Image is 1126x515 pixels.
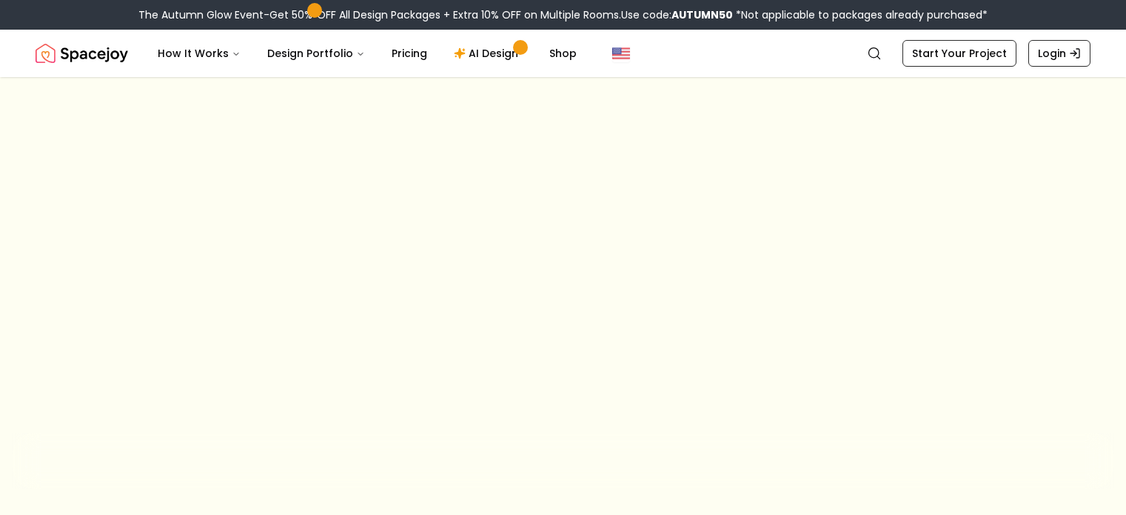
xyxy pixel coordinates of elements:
a: Login [1028,40,1090,67]
div: The Autumn Glow Event-Get 50% OFF All Design Packages + Extra 10% OFF on Multiple Rooms. [138,7,988,22]
img: United States [612,44,630,62]
span: *Not applicable to packages already purchased* [733,7,988,22]
nav: Global [36,30,1090,77]
a: AI Design [442,39,534,68]
span: Use code: [621,7,733,22]
nav: Main [146,39,589,68]
a: Start Your Project [902,40,1016,67]
a: Shop [537,39,589,68]
button: How It Works [146,39,252,68]
button: Design Portfolio [255,39,377,68]
img: Spacejoy Logo [36,39,128,68]
b: AUTUMN50 [671,7,733,22]
a: Pricing [380,39,439,68]
a: Spacejoy [36,39,128,68]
